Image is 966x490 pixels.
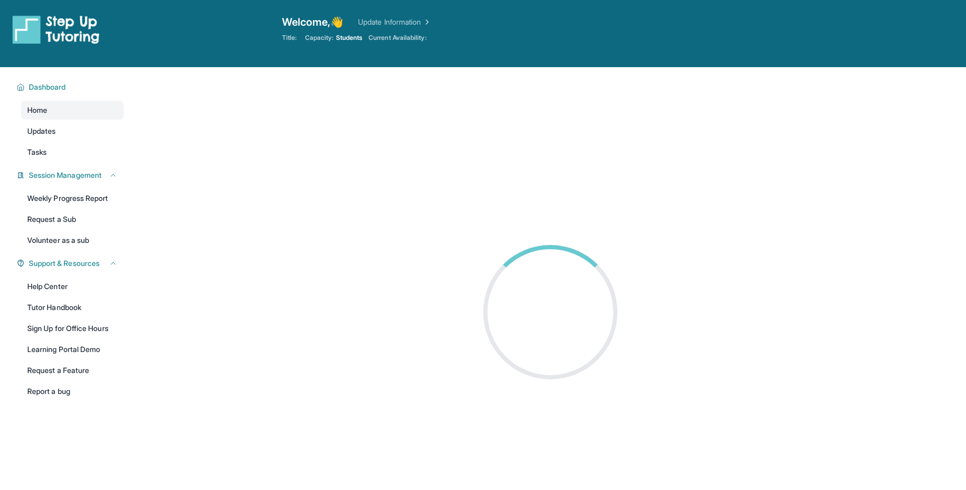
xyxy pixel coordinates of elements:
a: Weekly Progress Report [21,189,124,208]
span: Tasks [27,147,47,157]
span: Students [336,34,363,42]
a: Help Center [21,277,124,296]
button: Dashboard [25,82,117,92]
a: Update Information [358,17,431,27]
img: logo [13,15,100,44]
span: Support & Resources [29,258,100,269]
span: Welcome, 👋 [282,15,344,29]
button: Support & Resources [25,258,117,269]
a: Report a bug [21,382,124,401]
a: Updates [21,122,124,141]
a: Home [21,101,124,120]
a: Learning Portal Demo [21,340,124,359]
span: Updates [27,126,56,136]
a: Sign Up for Office Hours [21,319,124,338]
span: Capacity: [305,34,334,42]
button: Session Management [25,170,117,180]
img: Chevron Right [421,17,431,27]
a: Volunteer as a sub [21,231,124,250]
span: Dashboard [29,82,66,92]
a: Tasks [21,143,124,162]
span: Current Availability: [368,34,426,42]
a: Request a Feature [21,361,124,380]
a: Tutor Handbook [21,298,124,317]
span: Title: [282,34,297,42]
a: Request a Sub [21,210,124,229]
span: Home [27,105,47,115]
span: Session Management [29,170,102,180]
